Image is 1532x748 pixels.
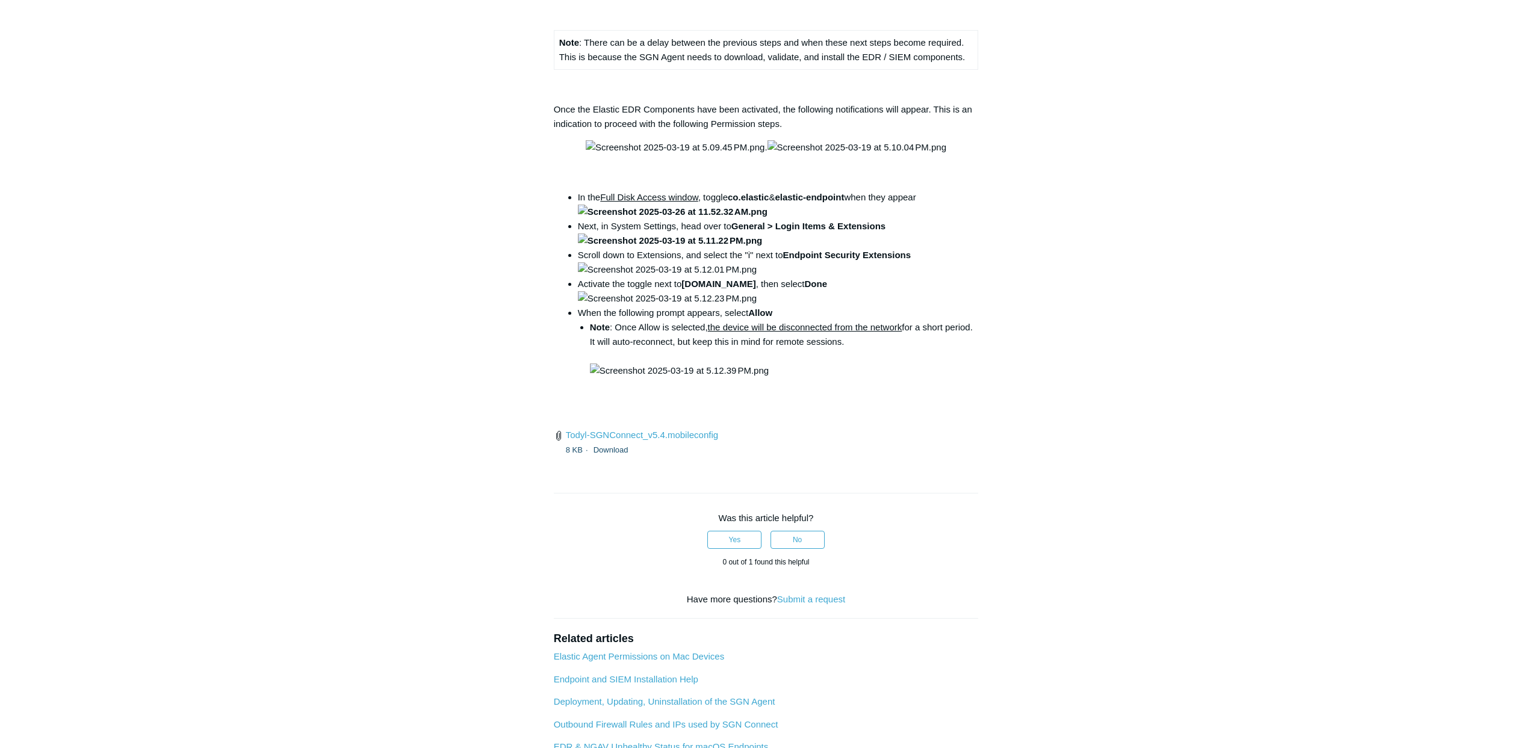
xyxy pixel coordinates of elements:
[578,233,763,248] img: Screenshot 2025-03-19 at 5.11.22 PM.png
[554,719,778,729] a: Outbound Firewall Rules and IPs used by SGN Connect
[578,248,979,277] li: Scroll down to Extensions, and select the "i" next to
[586,140,764,155] img: Screenshot 2025-03-19 at 5.09.45 PM.png
[578,291,757,306] img: Screenshot 2025-03-19 at 5.12.23 PM.png
[719,513,814,523] span: Was this article helpful?
[805,279,828,289] strong: Done
[594,445,628,454] a: Download
[554,593,979,607] div: Have more questions?
[590,363,769,378] img: Screenshot 2025-03-19 at 5.12.39 PM.png
[566,430,718,440] a: Todyl-SGNConnect_v5.4.mobileconfig
[554,696,775,706] a: Deployment, Updating, Uninstallation of the SGN Agent
[590,320,979,378] li: : Once Allow is selected, for a short period. It will auto-reconnect, but keep this in mind for r...
[768,140,946,155] img: Screenshot 2025-03-19 at 5.10.04 PM.png
[681,279,755,289] strong: [DOMAIN_NAME]
[554,140,979,155] p: .
[554,102,979,131] p: Once the Elastic EDR Components have been activated, the following notifications will appear. Thi...
[578,205,768,219] img: Screenshot 2025-03-26 at 11.52.32 AM.png
[771,531,825,549] button: This article was not helpful
[600,192,698,202] span: Full Disk Access window
[707,531,761,549] button: This article was helpful
[708,322,902,332] span: the device will be disconnected from the network
[783,250,911,260] strong: Endpoint Security Extensions
[578,262,757,277] img: Screenshot 2025-03-19 at 5.12.01 PM.png
[578,277,979,306] li: Activate the toggle next to , then select
[554,30,978,69] td: : There can be a delay between the previous steps and when these next steps become required. This...
[578,306,979,378] li: When the following prompt appears, select
[590,322,610,332] strong: Note
[554,631,979,647] h2: Related articles
[559,37,579,48] strong: Note
[554,674,698,684] a: Endpoint and SIEM Installation Help
[748,308,772,318] strong: Allow
[775,192,844,202] strong: elastic-endpoint
[578,221,885,246] strong: General > Login Items & Extensions
[722,558,809,566] span: 0 out of 1 found this helpful
[578,219,979,248] li: Next, in System Settings, head over to
[578,190,979,219] li: In the , toggle & when they appear
[728,192,769,202] strong: co.elastic
[777,594,845,604] a: Submit a request
[554,651,724,661] a: Elastic Agent Permissions on Mac Devices
[566,445,591,454] span: 8 KB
